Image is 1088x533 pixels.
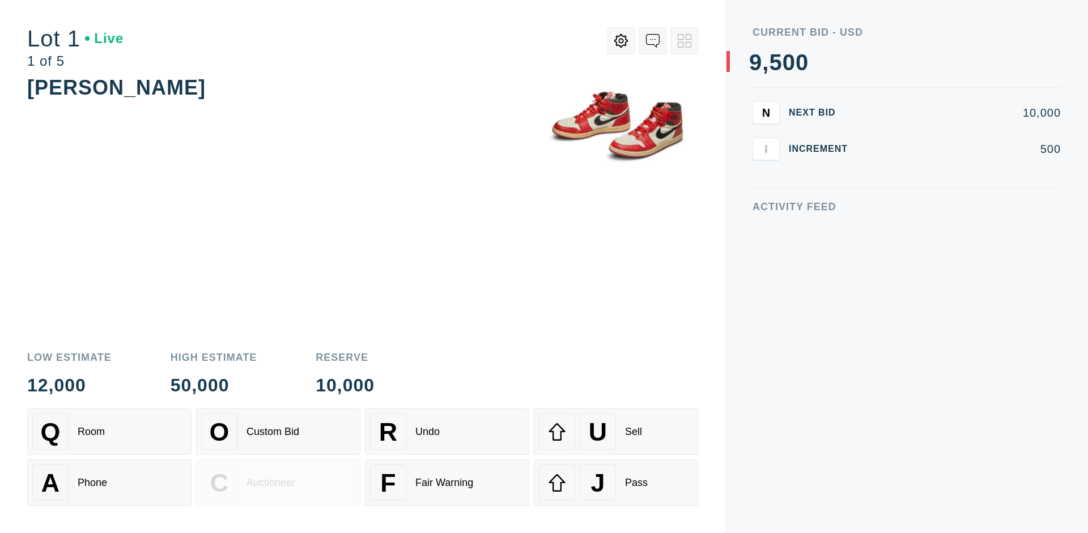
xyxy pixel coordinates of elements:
[27,75,206,99] div: [PERSON_NAME]
[365,408,529,455] button: RUndo
[246,477,295,489] div: Auctioneer
[764,142,768,155] span: I
[749,51,762,74] div: 9
[753,202,1061,212] div: Activity Feed
[210,468,228,497] span: C
[27,408,192,455] button: QRoom
[171,353,257,363] div: High Estimate
[590,468,605,497] span: J
[753,101,780,124] button: N
[762,51,769,278] div: ,
[783,51,796,74] div: 0
[866,107,1061,118] div: 10,000
[78,426,105,438] div: Room
[27,353,112,363] div: Low Estimate
[625,477,648,489] div: Pass
[27,459,192,506] button: APhone
[589,417,607,446] span: U
[27,54,124,68] div: 1 of 5
[316,377,375,395] div: 10,000
[789,144,857,153] div: Increment
[762,106,770,119] span: N
[196,459,360,506] button: CAuctioneer
[196,408,360,455] button: OCustom Bid
[41,468,59,497] span: A
[210,417,229,446] span: O
[365,459,529,506] button: FFair Warning
[41,417,61,446] span: Q
[769,51,782,74] div: 5
[796,51,809,74] div: 0
[415,426,440,438] div: Undo
[534,459,698,506] button: JPass
[246,426,299,438] div: Custom Bid
[78,477,107,489] div: Phone
[415,477,473,489] div: Fair Warning
[753,27,1061,37] div: Current Bid - USD
[534,408,698,455] button: USell
[753,138,780,160] button: I
[85,32,124,45] div: Live
[380,468,396,497] span: F
[316,353,375,363] div: Reserve
[171,377,257,395] div: 50,000
[27,27,124,50] div: Lot 1
[379,417,397,446] span: R
[866,143,1061,155] div: 500
[625,426,642,438] div: Sell
[789,108,857,117] div: Next Bid
[27,377,112,395] div: 12,000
